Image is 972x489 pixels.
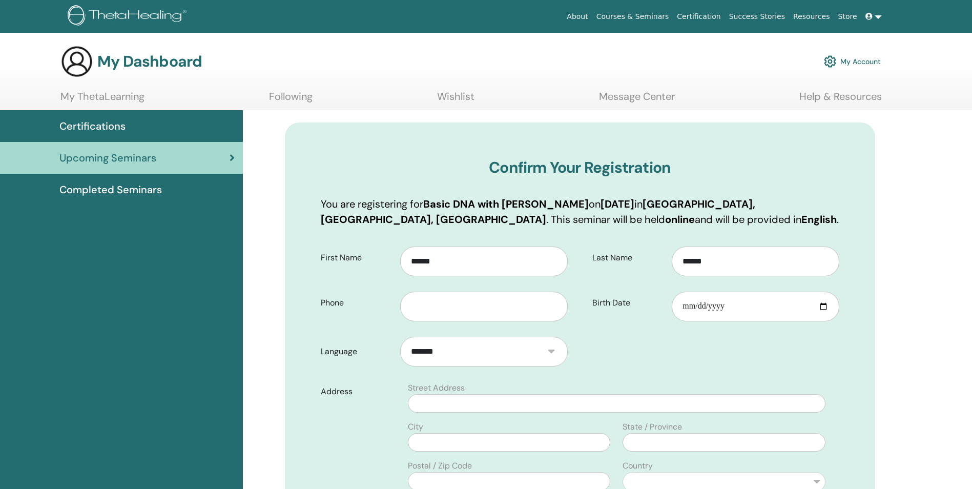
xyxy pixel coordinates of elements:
[799,90,882,110] a: Help & Resources
[408,460,472,472] label: Postal / Zip Code
[623,460,653,472] label: Country
[321,158,839,177] h3: Confirm Your Registration
[585,293,672,313] label: Birth Date
[423,197,589,211] b: Basic DNA with [PERSON_NAME]
[313,382,402,401] label: Address
[592,7,673,26] a: Courses & Seminars
[599,90,675,110] a: Message Center
[59,150,156,166] span: Upcoming Seminars
[824,50,881,73] a: My Account
[60,45,93,78] img: generic-user-icon.jpg
[725,7,789,26] a: Success Stories
[408,421,423,433] label: City
[824,53,836,70] img: cog.svg
[313,293,401,313] label: Phone
[408,382,465,394] label: Street Address
[313,342,401,361] label: Language
[801,213,837,226] b: English
[834,7,861,26] a: Store
[585,248,672,268] label: Last Name
[437,90,474,110] a: Wishlist
[59,182,162,197] span: Completed Seminars
[97,52,202,71] h3: My Dashboard
[313,248,401,268] label: First Name
[60,90,144,110] a: My ThetaLearning
[623,421,682,433] label: State / Province
[665,213,695,226] b: online
[673,7,725,26] a: Certification
[59,118,126,134] span: Certifications
[321,196,839,227] p: You are registering for on in . This seminar will be held and will be provided in .
[601,197,634,211] b: [DATE]
[563,7,592,26] a: About
[269,90,313,110] a: Following
[789,7,834,26] a: Resources
[68,5,190,28] img: logo.png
